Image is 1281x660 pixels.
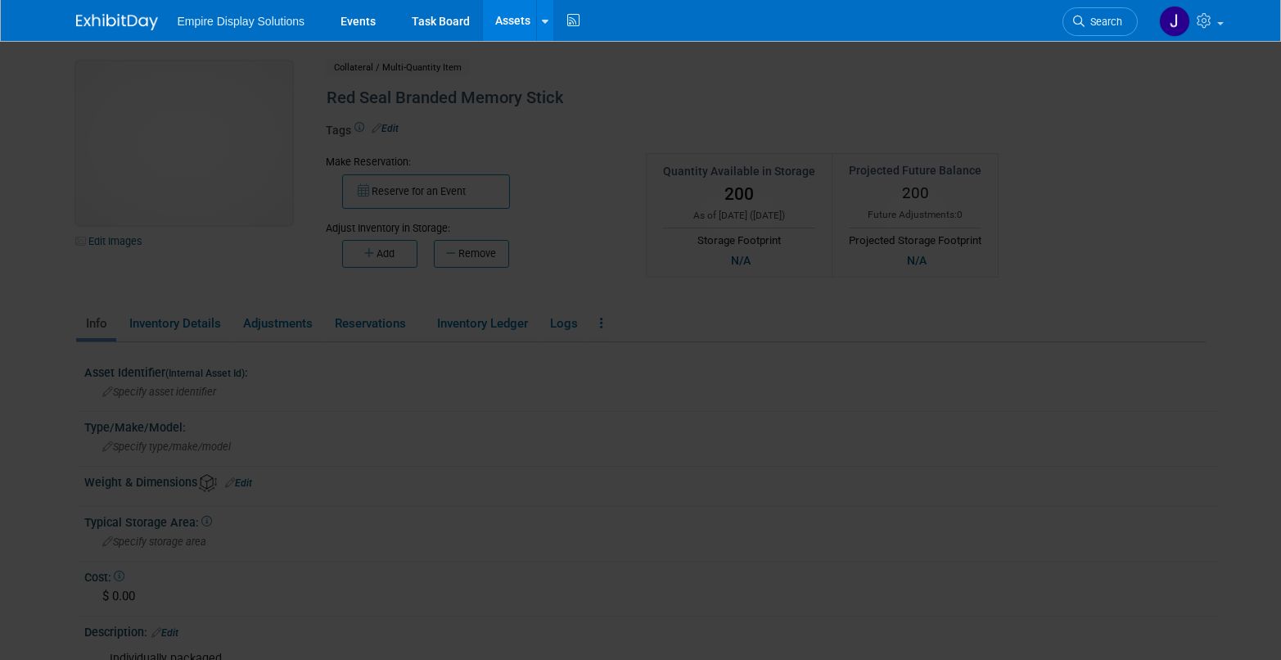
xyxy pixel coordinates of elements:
img: Jane Paolucci [1159,6,1190,37]
span: 1 [16,52,25,67]
span: Empire Display Solutions [178,15,305,28]
span: Search [1085,16,1122,28]
button: Close gallery [1240,41,1281,79]
span: 1 [29,52,38,67]
img: ExhibitDay [76,14,158,30]
a: Search [1062,7,1138,36]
